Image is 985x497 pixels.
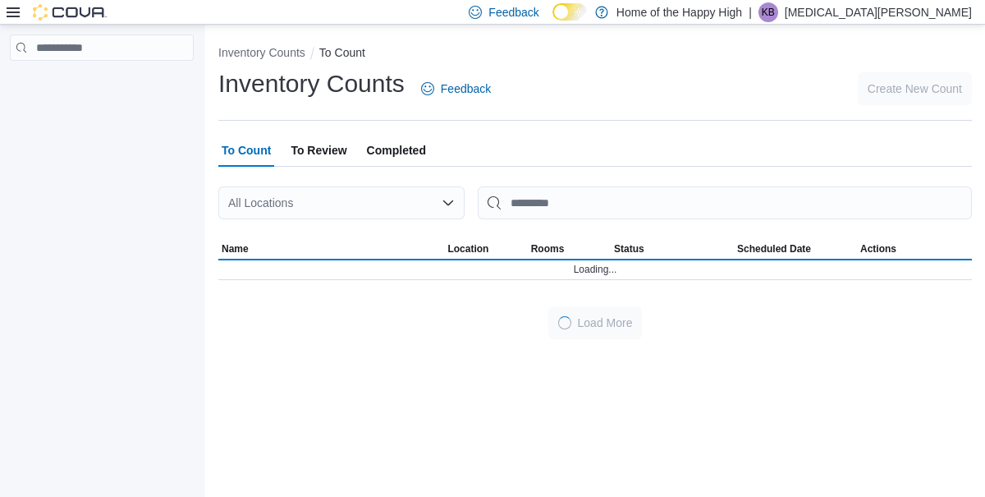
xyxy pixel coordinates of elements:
button: Open list of options [442,196,455,209]
button: Create New Count [858,72,972,105]
span: Actions [860,242,896,255]
span: Location [447,242,488,255]
span: Scheduled Date [737,242,811,255]
button: Rooms [528,239,611,259]
span: Load More [578,315,633,331]
span: Create New Count [868,81,962,97]
nav: Complex example [10,64,194,104]
span: Completed [367,134,426,167]
nav: An example of EuiBreadcrumbs [218,44,972,64]
span: Name [222,242,249,255]
img: Cova [33,4,107,21]
span: Loading... [574,263,617,276]
button: LoadingLoad More [548,306,643,339]
span: Loading [557,315,571,330]
span: To Review [291,134,346,167]
button: Inventory Counts [218,46,305,59]
a: Feedback [415,72,497,105]
p: | [749,2,752,22]
p: [MEDICAL_DATA][PERSON_NAME] [785,2,972,22]
span: To Count [222,134,271,167]
button: Name [218,239,444,259]
span: KB [762,2,775,22]
span: Status [614,242,644,255]
button: Location [444,239,527,259]
span: Feedback [441,81,491,97]
p: Home of the Happy High [616,2,742,22]
span: Rooms [531,242,565,255]
h1: Inventory Counts [218,67,405,100]
button: To Count [319,46,365,59]
div: Kyra Barabash [758,2,778,22]
button: Status [611,239,734,259]
input: This is a search bar. After typing your query, hit enter to filter the results lower in the page. [478,186,972,219]
button: Scheduled Date [734,239,857,259]
span: Feedback [488,4,538,21]
input: Dark Mode [552,3,587,21]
